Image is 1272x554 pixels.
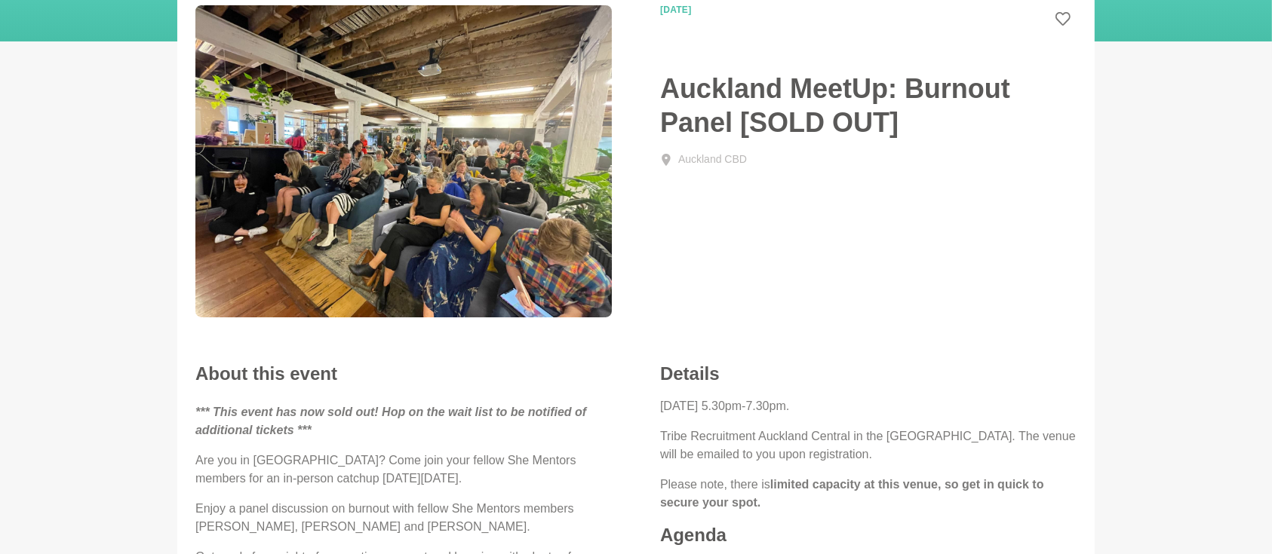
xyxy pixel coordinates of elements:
[660,525,727,545] strong: Agenda
[660,397,1077,415] p: [DATE] 5.30pm-7.30pm.
[195,363,612,385] h2: About this event
[660,363,1077,385] h4: Details
[195,5,612,317] img: She Mentors-events-Auckland meetup
[660,478,1044,509] strong: limited capacity at this venue, so get in quick to secure your spot.
[195,406,586,436] em: *** This event has now sold out! Hop on the wait list to be notified of additional tickets ***
[195,451,612,488] p: Are you in [GEOGRAPHIC_DATA]? Come join your fellow She Mentors members for an in-person catchup ...
[678,152,747,167] div: Auckland CBD
[660,5,844,14] time: [DATE]
[660,72,1077,139] h1: Auckland MeetUp: Burnout Panel [SOLD OUT]
[195,500,612,536] p: Enjoy a panel discussion on burnout with fellow She Mentors members [PERSON_NAME], [PERSON_NAME] ...
[660,476,1077,512] p: Please note, there is
[660,427,1077,464] p: Tribe Recruitment Auckland Central in the [GEOGRAPHIC_DATA]. The venue will be emailed to you upo...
